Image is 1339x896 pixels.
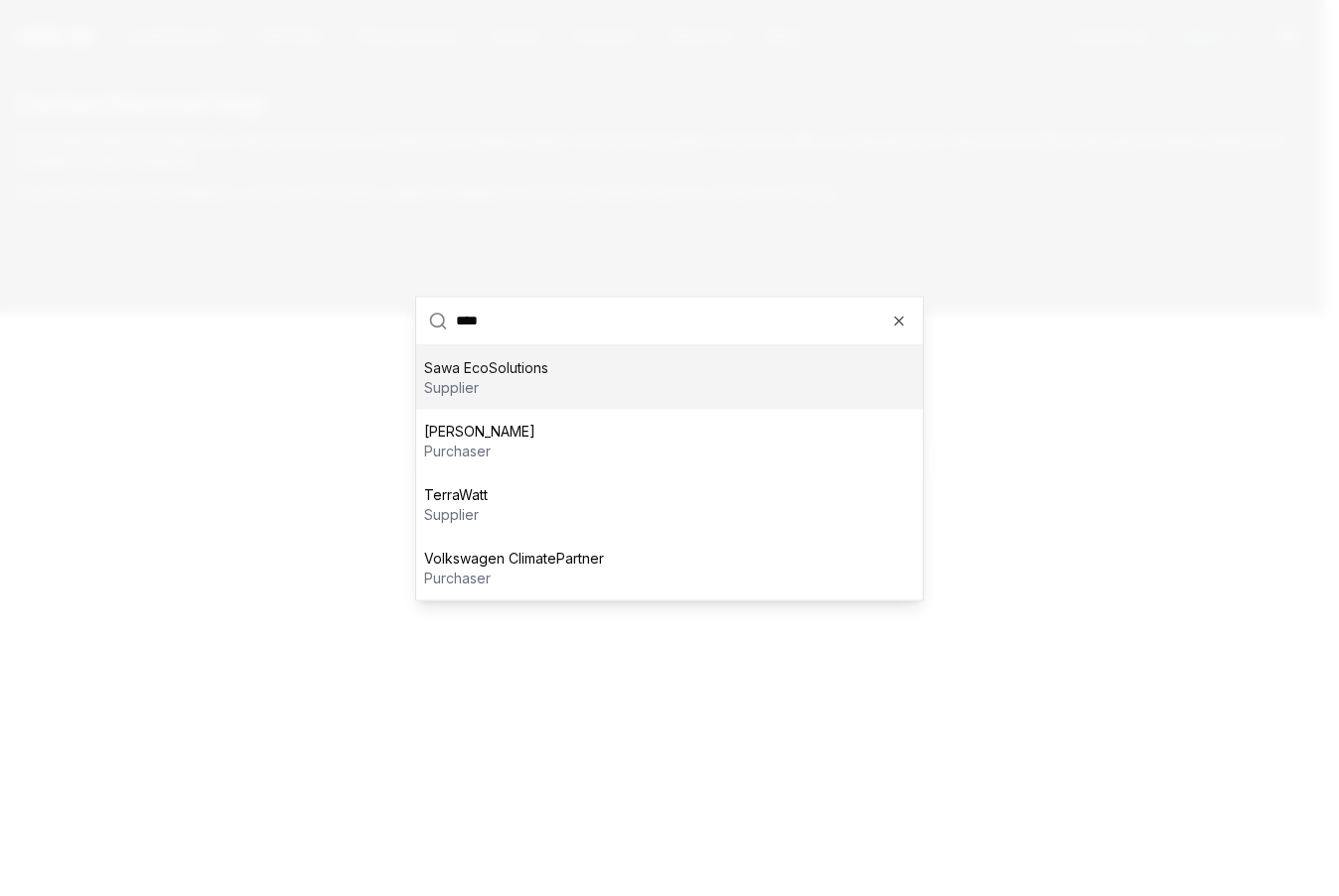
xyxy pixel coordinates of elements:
p: [PERSON_NAME] [424,421,535,441]
p: TerraWatt [424,484,488,504]
p: supplier [424,504,488,524]
p: Volkswagen ClimatePartner [424,548,604,568]
p: supplier [424,377,548,397]
p: Sawa EcoSolutions [424,357,548,377]
p: purchaser [424,568,604,587]
p: purchaser [424,441,535,460]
